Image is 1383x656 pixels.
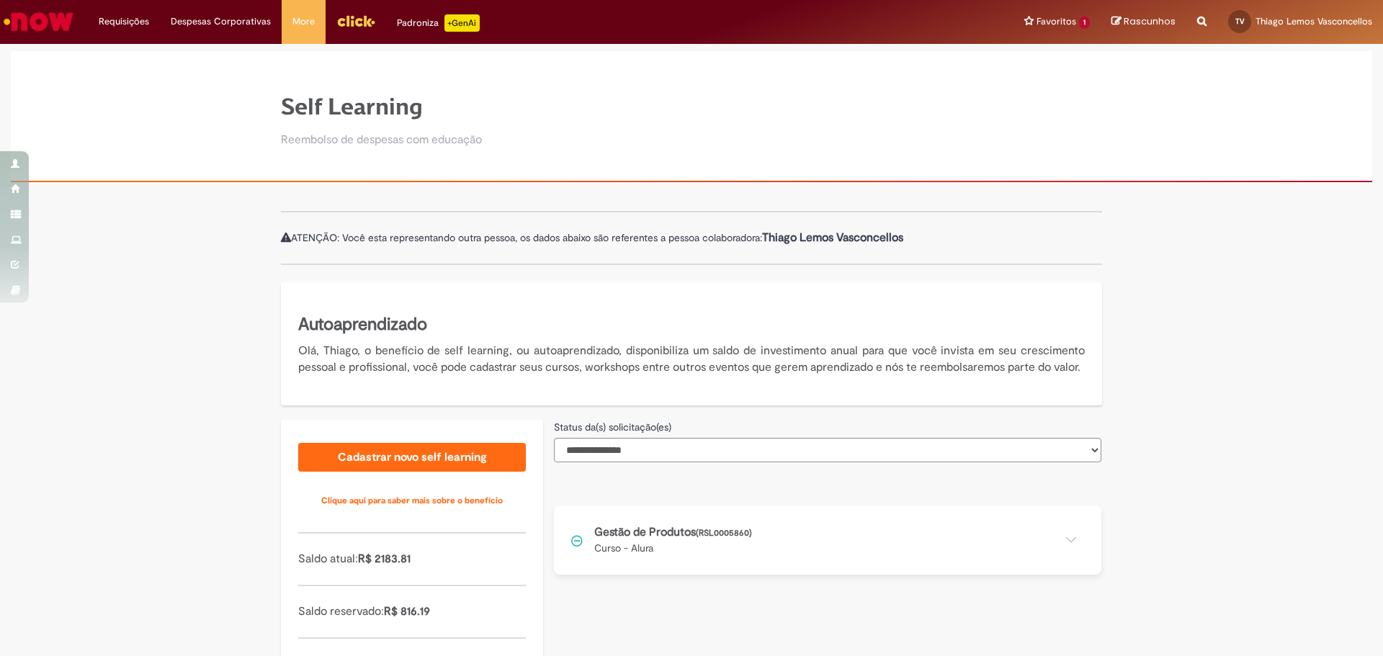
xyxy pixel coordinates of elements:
span: R$ 2183.81 [358,552,411,566]
div: Padroniza [397,14,480,32]
span: Rascunhos [1124,14,1176,28]
span: 1 [1079,17,1090,29]
span: Thiago Lemos Vasconcellos [1256,15,1372,27]
p: Olá, Thiago, o benefício de self learning, ou autoaprendizado, disponibiliza um saldo de investim... [298,343,1085,376]
span: R$ 816.19 [384,604,430,619]
img: ServiceNow [1,7,76,36]
img: click_logo_yellow_360x200.png [336,10,375,32]
label: Status da(s) solicitação(es) [554,420,671,434]
span: Despesas Corporativas [171,14,271,29]
span: More [292,14,315,29]
a: Rascunhos [1111,15,1176,29]
a: Cadastrar novo self learning [298,443,526,472]
h1: Self Learning [281,94,482,120]
p: Saldo atual: [298,551,526,567]
span: TV [1235,17,1245,26]
a: Clique aqui para saber mais sobre o benefício [298,486,526,515]
div: ATENÇÃO: Você esta representando outra pessoa, os dados abaixo são referentes a pessoa colaboradora: [281,211,1102,265]
span: Requisições [99,14,149,29]
span: Favoritos [1037,14,1076,29]
b: Thiago Lemos Vasconcellos [762,230,903,245]
p: +GenAi [444,14,480,32]
h5: Autoaprendizado [298,313,1085,337]
h2: Reembolso de despesas com educação [281,134,482,147]
p: Saldo reservado: [298,603,526,620]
